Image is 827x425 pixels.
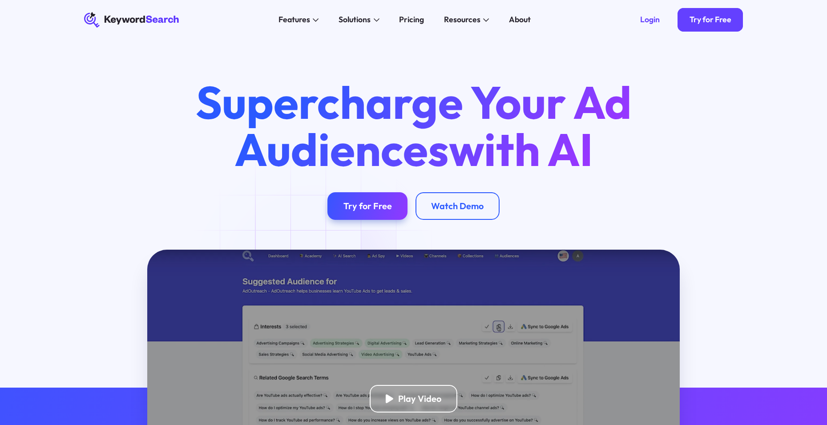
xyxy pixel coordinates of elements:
[444,14,480,26] div: Resources
[393,12,430,28] a: Pricing
[629,8,672,32] a: Login
[449,121,593,178] span: with AI
[509,14,531,26] div: About
[343,201,392,212] div: Try for Free
[431,201,484,212] div: Watch Demo
[399,14,424,26] div: Pricing
[339,14,371,26] div: Solutions
[327,192,407,220] a: Try for Free
[690,15,731,24] div: Try for Free
[177,79,650,172] h1: Supercharge Your Ad Audiences
[678,8,743,32] a: Try for Free
[503,12,537,28] a: About
[640,15,660,24] div: Login
[398,393,441,405] div: Play Video
[278,14,310,26] div: Features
